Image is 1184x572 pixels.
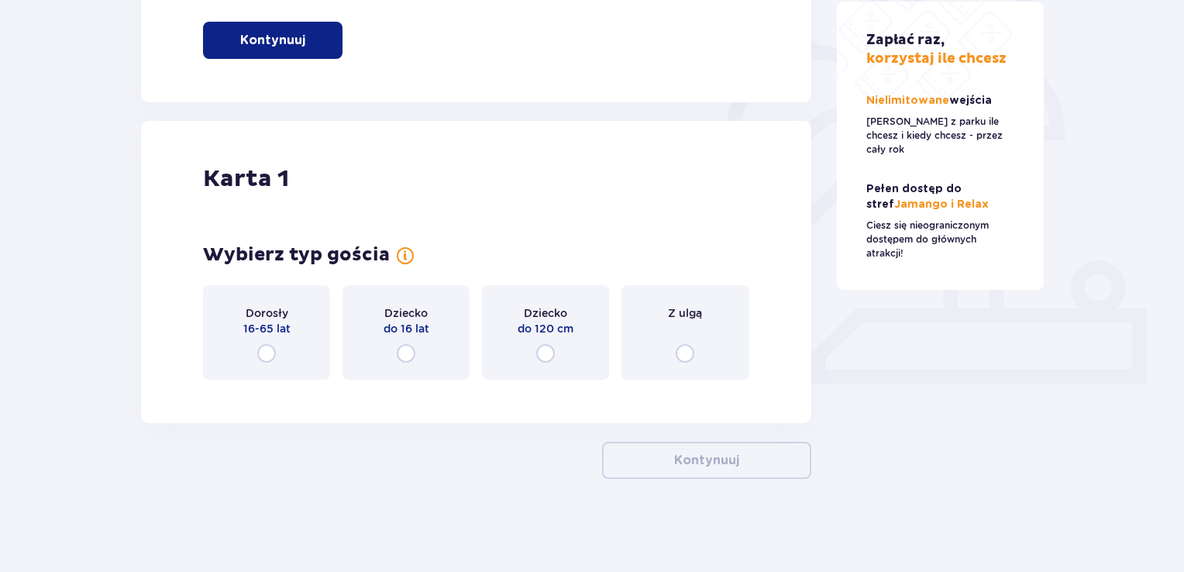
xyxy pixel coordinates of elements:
[866,31,1007,68] p: korzystaj ile chcesz
[246,305,288,321] span: Dorosły
[866,115,1015,157] p: [PERSON_NAME] z parku ile chcesz i kiedy chcesz - przez cały rok
[240,32,305,49] p: Kontynuuj
[518,321,573,336] span: do 120 cm
[384,321,429,336] span: do 16 lat
[524,305,567,321] span: Dziecko
[203,243,390,267] p: Wybierz typ gościa
[949,95,992,106] span: wejścia
[384,305,428,321] span: Dziecko
[866,219,1015,260] p: Ciesz się nieograniczonym dostępem do głównych atrakcji!
[866,181,1015,212] p: Jamango i Relax
[243,321,291,336] span: 16-65 lat
[203,22,342,59] button: Kontynuuj
[602,442,811,479] button: Kontynuuj
[674,452,739,469] p: Kontynuuj
[203,164,289,194] p: Karta 1
[866,93,995,109] p: Nielimitowane
[866,31,945,49] span: Zapłać raz,
[668,305,702,321] span: Z ulgą
[866,184,962,210] span: Pełen dostęp do stref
